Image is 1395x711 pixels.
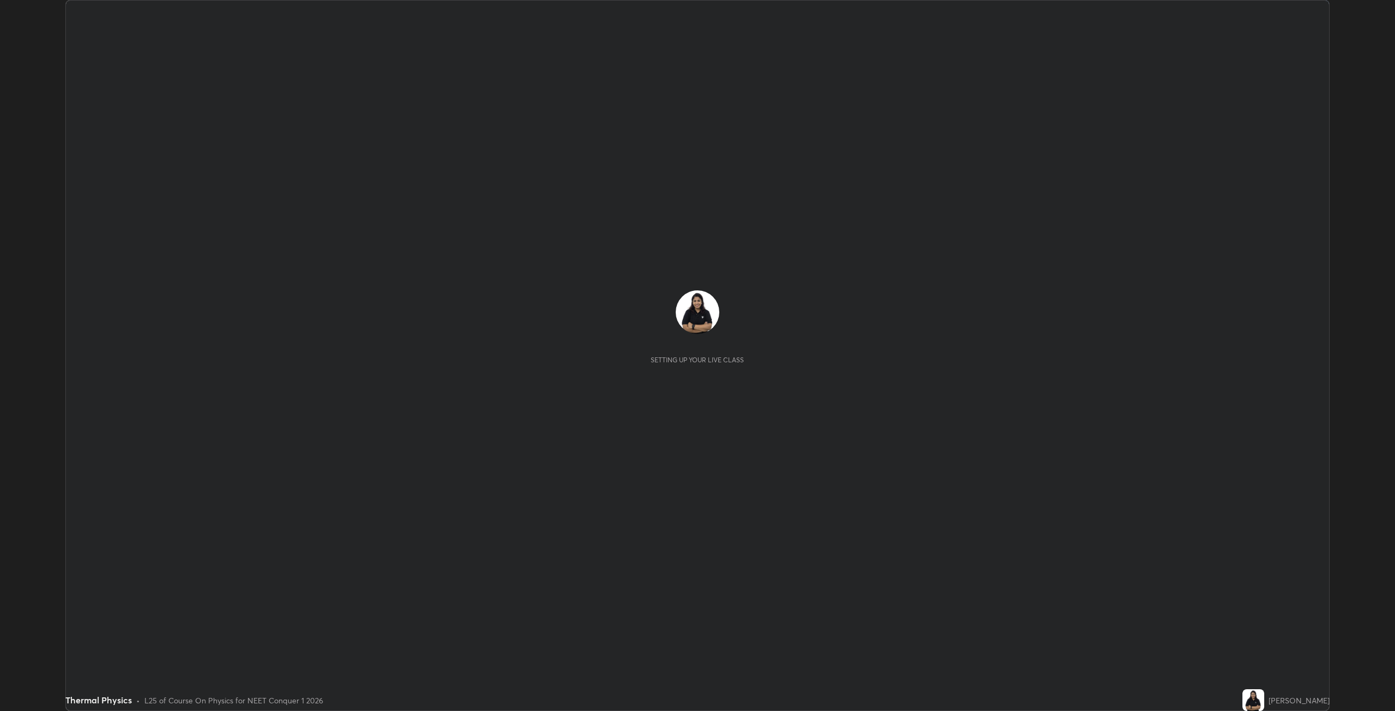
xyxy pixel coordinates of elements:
div: Setting up your live class [651,356,744,364]
div: • [136,695,140,706]
img: c71b2e6558464ecf92f35396268863d7.jpg [1242,689,1264,711]
div: [PERSON_NAME] [1269,695,1330,706]
img: c71b2e6558464ecf92f35396268863d7.jpg [676,290,719,334]
div: L25 of Course On Physics for NEET Conquer 1 2026 [144,695,323,706]
div: Thermal Physics [65,694,132,707]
